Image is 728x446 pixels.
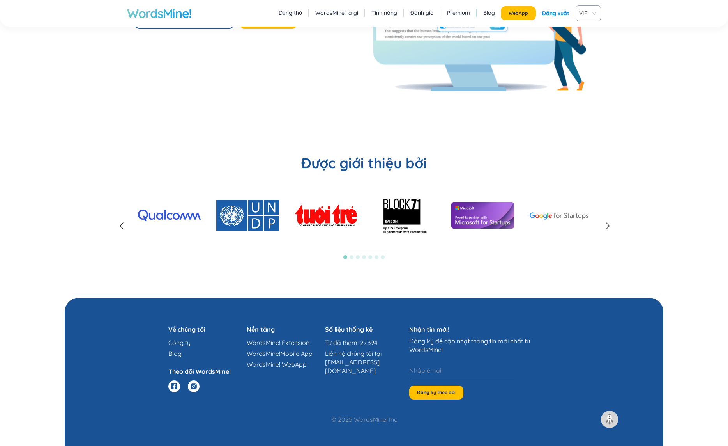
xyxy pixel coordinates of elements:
[127,415,601,424] div: © 2025 WordsMine! Inc
[381,255,385,259] button: 7
[12,20,19,27] img: website_grey.svg
[168,325,247,334] h4: Về chúng tôi
[483,9,495,17] a: Blog
[362,255,366,259] button: 4
[409,386,463,400] button: Đăng ký theo dõi
[542,6,569,20] div: Đăng xuất
[325,325,403,334] h4: Số liệu thống kê
[20,20,86,27] div: Domain: [DOMAIN_NAME]
[86,46,131,51] div: Keywords by Traffic
[21,45,27,52] img: tab_domain_overview_orange.svg
[350,255,353,259] button: 2
[295,204,357,227] img: TuoiTre
[409,325,560,334] h4: Nhận tin mới!
[343,255,347,259] button: 1
[375,255,378,259] button: 6
[216,200,279,231] img: UNDP
[247,325,325,334] h4: Nền tảng
[451,202,514,229] img: Microsoft
[356,255,360,259] button: 3
[409,337,560,354] div: Đăng ký để cập nhật thông tin mới nhất từ WordsMine!
[168,339,191,346] a: Công ty
[409,362,514,379] input: Nhập email
[78,45,84,52] img: tab_keywords_by_traffic_grey.svg
[301,350,313,357] wordsmine: App
[247,339,309,346] a: WordsMine! Extension
[530,212,592,220] img: Google
[603,413,616,426] img: to top
[247,361,307,368] a: WordsMine! WebApp
[579,7,594,19] span: VIE
[371,9,397,17] a: Tính năng
[30,46,70,51] div: Domain Overview
[295,361,307,368] wordsmine: App
[315,9,358,17] a: WordsMine! là gì
[247,350,313,357] a: WordsMine!Mobile App
[168,367,247,376] h4: Theo dõi WordsMine!
[325,350,382,375] a: Liên hệ chúng tôi tại [EMAIL_ADDRESS][DOMAIN_NAME]
[410,9,434,17] a: Đánh giá
[417,389,456,396] span: Đăng ký theo dõi
[280,350,299,357] wordsmine: Mobile
[168,350,182,357] a: Blog
[127,154,601,172] h2: Được giới thiệu bởi
[138,210,201,221] img: Qualcomm
[12,12,19,19] img: logo_orange.svg
[22,12,38,19] div: v 4.0.25
[519,10,528,16] wordsmine: App
[368,255,372,259] button: 5
[373,184,436,247] img: Block71
[279,9,302,17] a: Dùng thử
[325,339,377,346] a: Từ đã thêm: 27.394
[127,5,192,21] a: WordsMine!
[509,10,528,16] span: Web
[501,6,536,20] button: WebApp
[447,9,470,17] a: Premium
